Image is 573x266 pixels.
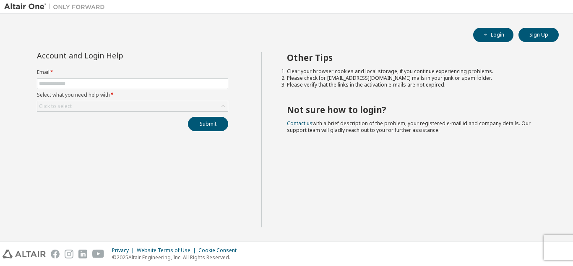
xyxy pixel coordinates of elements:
[37,69,228,76] label: Email
[51,250,60,258] img: facebook.svg
[287,75,544,82] li: Please check for [EMAIL_ADDRESS][DOMAIN_NAME] mails in your junk or spam folder.
[92,250,104,258] img: youtube.svg
[473,28,513,42] button: Login
[37,52,190,59] div: Account and Login Help
[78,250,87,258] img: linkedin.svg
[137,247,198,254] div: Website Terms of Use
[287,120,531,134] span: with a brief description of the problem, your registered e-mail id and company details. Our suppo...
[37,92,228,98] label: Select what you need help with
[112,247,137,254] div: Privacy
[65,250,73,258] img: instagram.svg
[39,103,72,110] div: Click to select
[4,3,109,11] img: Altair One
[37,101,228,111] div: Click to select
[518,28,559,42] button: Sign Up
[198,247,242,254] div: Cookie Consent
[188,117,228,131] button: Submit
[287,68,544,75] li: Clear your browser cookies and local storage, if you continue experiencing problems.
[287,120,313,127] a: Contact us
[287,104,544,115] h2: Not sure how to login?
[112,254,242,261] p: © 2025 Altair Engineering, Inc. All Rights Reserved.
[3,250,46,258] img: altair_logo.svg
[287,82,544,88] li: Please verify that the links in the activation e-mails are not expired.
[287,52,544,63] h2: Other Tips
